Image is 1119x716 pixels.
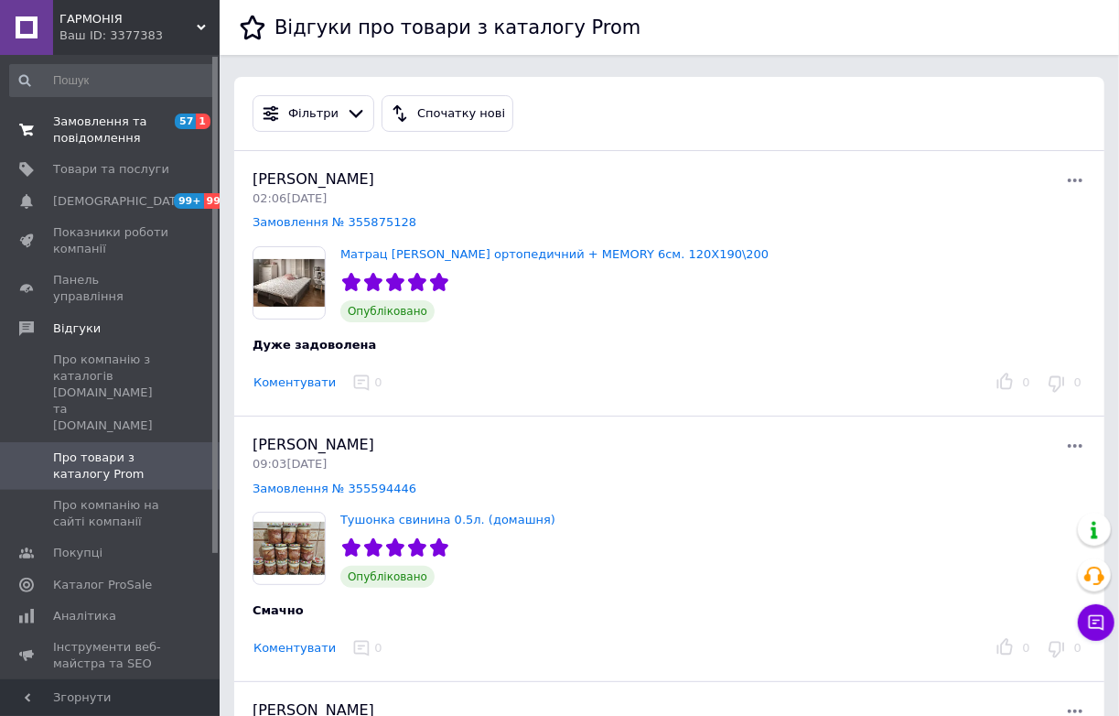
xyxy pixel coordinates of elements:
[253,513,325,584] img: Тушонка свинина 0.5л. (домашня)
[253,436,374,453] span: [PERSON_NAME]
[382,95,513,132] button: Спочатку нові
[59,11,197,27] span: ГАРМОНІЯ
[53,352,169,435] span: Про компанію з каталогів [DOMAIN_NAME] та [DOMAIN_NAME]
[253,639,337,658] button: Коментувати
[340,566,435,588] span: Опубліковано
[340,300,435,322] span: Опубліковано
[53,450,169,483] span: Про товари з каталогу Prom
[253,457,327,471] span: 09:03[DATE]
[174,193,204,209] span: 99+
[253,191,327,205] span: 02:06[DATE]
[53,114,169,146] span: Замовлення та повідомлення
[53,545,102,561] span: Покупці
[53,497,169,530] span: Про компанію на сайті компанії
[253,374,337,393] button: Коментувати
[59,27,220,44] div: Ваш ID: 3377383
[1078,604,1114,641] button: Чат з покупцем
[53,272,169,305] span: Панель управління
[253,95,374,132] button: Фільтри
[196,114,210,129] span: 1
[253,170,374,188] span: [PERSON_NAME]
[253,603,304,617] span: Смачно
[253,482,416,495] a: Замовлення № 355594446
[253,215,416,229] a: Замовлення № 355875128
[340,247,769,261] a: Матрац [PERSON_NAME] ортопедичний + MEMORY 6см. 120Х190\200
[9,64,215,97] input: Пошук
[253,247,325,319] img: Матрац топер ортопедичний + MEMORY 6см. 120Х190\200
[53,577,152,593] span: Каталог ProSale
[253,338,376,352] span: Дуже задоволена
[53,608,116,624] span: Аналітика
[340,513,555,526] a: Тушонка свинина 0.5л. (домашня)
[53,193,188,210] span: [DEMOGRAPHIC_DATA]
[285,104,342,124] div: Фільтри
[414,104,509,124] div: Спочатку нові
[274,16,640,38] h1: Відгуки про товари з каталогу Prom
[53,161,169,178] span: Товари та послуги
[53,320,101,337] span: Відгуки
[53,639,169,672] span: Інструменти веб-майстра та SEO
[204,193,234,209] span: 99+
[53,224,169,257] span: Показники роботи компанії
[175,114,196,129] span: 57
